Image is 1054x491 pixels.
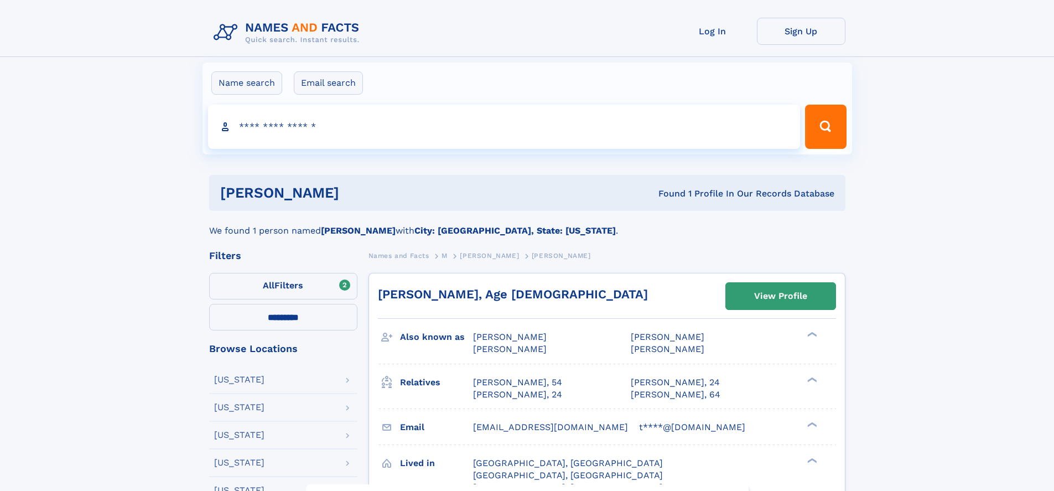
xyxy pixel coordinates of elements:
[473,470,663,480] span: [GEOGRAPHIC_DATA], [GEOGRAPHIC_DATA]
[209,211,845,237] div: We found 1 person named with .
[214,403,264,412] div: [US_STATE]
[209,18,368,48] img: Logo Names and Facts
[220,186,499,200] h1: [PERSON_NAME]
[400,328,473,347] h3: Also known as
[473,344,547,354] span: [PERSON_NAME]
[460,252,519,260] span: [PERSON_NAME]
[804,457,818,464] div: ❯
[214,375,264,384] div: [US_STATE]
[804,421,818,428] div: ❯
[442,252,448,260] span: M
[805,105,846,149] button: Search Button
[294,71,363,95] label: Email search
[754,283,807,309] div: View Profile
[400,418,473,437] h3: Email
[214,458,264,467] div: [US_STATE]
[473,422,628,432] span: [EMAIL_ADDRESS][DOMAIN_NAME]
[208,105,801,149] input: search input
[209,251,357,261] div: Filters
[368,249,429,262] a: Names and Facts
[631,376,720,389] a: [PERSON_NAME], 24
[473,458,663,468] span: [GEOGRAPHIC_DATA], [GEOGRAPHIC_DATA]
[209,344,357,354] div: Browse Locations
[631,344,704,354] span: [PERSON_NAME]
[442,249,448,262] a: M
[321,225,396,236] b: [PERSON_NAME]
[804,376,818,383] div: ❯
[473,389,562,401] a: [PERSON_NAME], 24
[631,389,720,401] a: [PERSON_NAME], 64
[263,280,274,291] span: All
[378,287,648,301] a: [PERSON_NAME], Age [DEMOGRAPHIC_DATA]
[757,18,845,45] a: Sign Up
[631,332,704,342] span: [PERSON_NAME]
[473,376,562,389] a: [PERSON_NAME], 54
[400,454,473,473] h3: Lived in
[804,331,818,338] div: ❯
[211,71,282,95] label: Name search
[460,249,519,262] a: [PERSON_NAME]
[414,225,616,236] b: City: [GEOGRAPHIC_DATA], State: [US_STATE]
[532,252,591,260] span: [PERSON_NAME]
[726,283,835,309] a: View Profile
[499,188,834,200] div: Found 1 Profile In Our Records Database
[473,332,547,342] span: [PERSON_NAME]
[214,431,264,440] div: [US_STATE]
[400,373,473,392] h3: Relatives
[209,273,357,299] label: Filters
[668,18,757,45] a: Log In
